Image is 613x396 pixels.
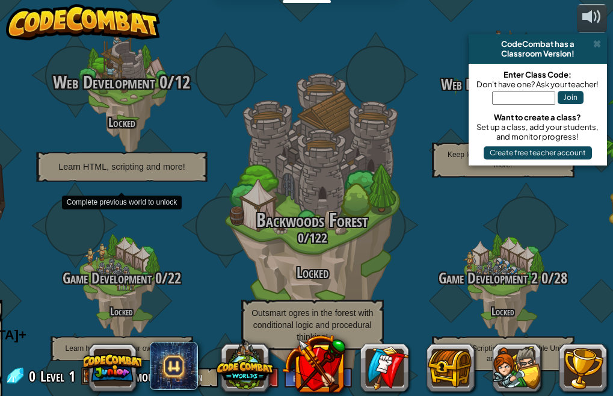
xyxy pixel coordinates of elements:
[408,306,599,317] h4: Locked
[168,268,181,288] span: 22
[408,112,599,123] h4: Locked
[53,70,155,94] span: Web Development
[58,161,185,172] span: Learn HTML, scripting and more!
[7,115,236,129] h4: Locked
[475,70,601,79] div: Enter Class Code:
[26,270,217,286] h3: /
[217,230,408,245] h3: /
[152,268,162,288] span: 0
[475,79,601,89] div: Don't have one? Ask your teacher!
[217,265,408,281] h3: Locked
[473,49,602,58] div: Classroom Version!
[63,268,152,288] span: Game Development
[484,146,592,159] button: Create free teacher account
[174,70,190,94] span: 12
[448,150,559,169] span: Keep learning HTML, scripting and more!
[251,308,373,342] span: Outsmart ogres in the forest with conditional logic and procedural thinking!
[441,74,536,94] span: Web Development 2
[155,70,167,94] span: 0
[473,39,602,49] div: CodeCombat has a
[66,344,178,353] span: Learn how to build your own levels!
[6,4,160,40] img: CodeCombat - Learn how to code by playing a game
[439,268,538,288] span: Game Development 2
[69,367,75,386] span: 1
[62,196,182,209] div: Complete previous world to unlock
[256,207,368,233] span: Backwoods Forest
[26,306,217,317] h4: Locked
[7,72,236,91] h3: /
[554,268,567,288] span: 28
[309,229,327,247] span: 122
[475,122,601,141] div: Set up a class, add your students, and monitor progress!
[40,367,64,386] span: Level
[538,268,548,288] span: 0
[475,113,601,122] div: Want to create a class?
[558,91,584,104] button: Join
[408,76,599,93] h3: /
[298,229,304,247] span: 0
[29,367,39,386] span: 0
[577,4,607,32] button: Adjust volume
[408,270,599,286] h3: /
